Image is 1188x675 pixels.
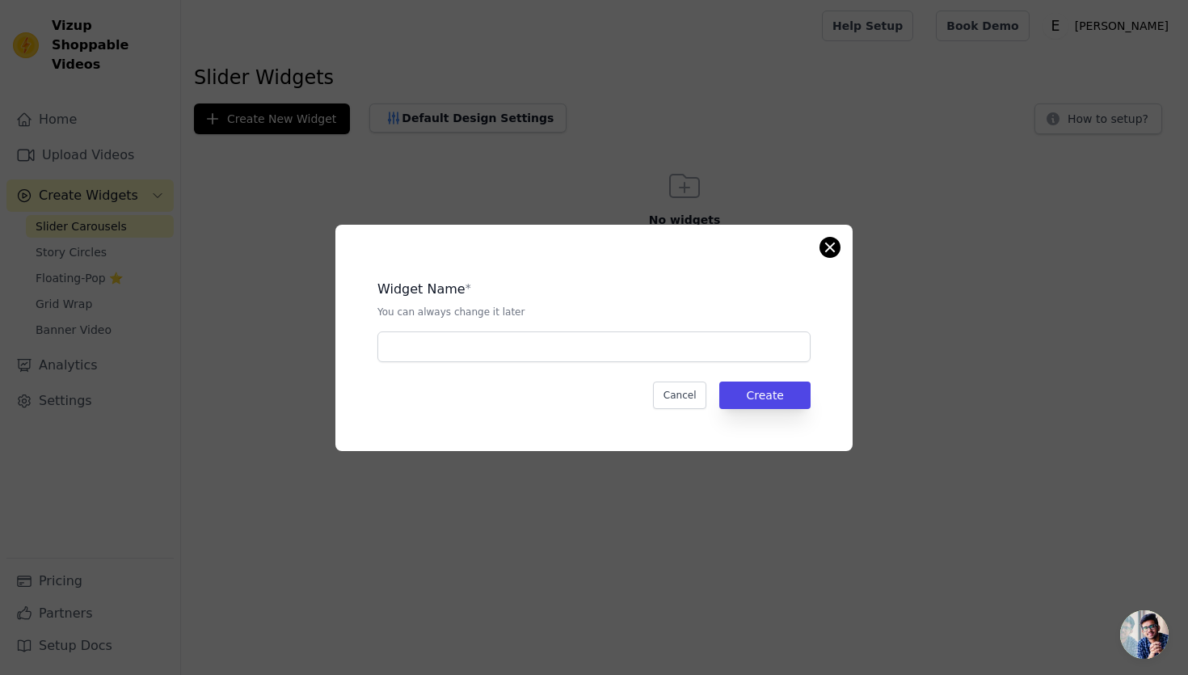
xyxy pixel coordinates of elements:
p: You can always change it later [377,306,811,319]
button: Create [719,382,811,409]
button: Close modal [820,238,840,257]
div: Open chat [1120,610,1169,659]
button: Cancel [653,382,707,409]
legend: Widget Name [377,280,466,299]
